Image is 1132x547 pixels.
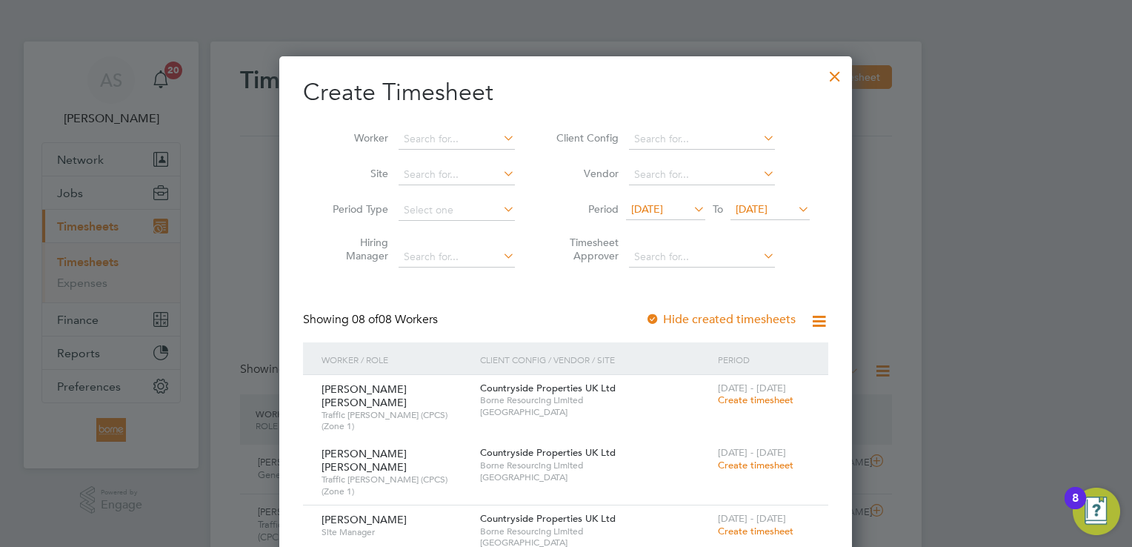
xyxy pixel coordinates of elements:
label: Vendor [552,167,619,180]
span: Create timesheet [718,459,793,471]
input: Search for... [629,129,775,150]
span: 08 of [352,312,379,327]
span: 08 Workers [352,312,438,327]
span: Countryside Properties UK Ltd [480,382,616,394]
span: Traffic [PERSON_NAME] (CPCS) (Zone 1) [322,409,469,432]
span: Create timesheet [718,525,793,537]
div: Showing [303,312,441,328]
span: Countryside Properties UK Ltd [480,512,616,525]
div: 8 [1072,498,1079,517]
input: Select one [399,200,515,221]
label: Client Config [552,131,619,145]
div: Period [714,342,813,377]
input: Search for... [399,247,515,268]
label: Timesheet Approver [552,236,619,262]
div: Client Config / Vendor / Site [476,342,714,377]
span: Traffic [PERSON_NAME] (CPCS) (Zone 1) [322,474,469,497]
span: [DATE] - [DATE] [718,446,786,459]
span: [DATE] [736,202,768,216]
label: Worker [322,131,388,145]
span: [PERSON_NAME] [PERSON_NAME] [322,447,407,474]
h2: Create Timesheet [303,77,828,108]
label: Site [322,167,388,180]
span: Countryside Properties UK Ltd [480,446,616,459]
label: Period Type [322,202,388,216]
label: Hide created timesheets [645,312,796,327]
span: To [708,199,728,219]
span: [PERSON_NAME] [PERSON_NAME] [322,382,407,409]
span: Borne Resourcing Limited [480,526,710,537]
label: Period [552,202,619,216]
span: Site Manager [322,526,469,538]
span: Borne Resourcing Limited [480,460,710,471]
input: Search for... [399,165,515,185]
span: [PERSON_NAME] [322,513,407,526]
label: Hiring Manager [322,236,388,262]
span: [DATE] - [DATE] [718,382,786,394]
div: Worker / Role [318,342,476,377]
span: [DATE] - [DATE] [718,512,786,525]
span: Borne Resourcing Limited [480,394,710,406]
button: Open Resource Center, 8 new notifications [1073,488,1120,535]
input: Search for... [629,165,775,185]
span: Create timesheet [718,394,793,406]
span: [GEOGRAPHIC_DATA] [480,471,710,483]
input: Search for... [399,129,515,150]
span: [GEOGRAPHIC_DATA] [480,406,710,418]
input: Search for... [629,247,775,268]
span: [DATE] [631,202,663,216]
